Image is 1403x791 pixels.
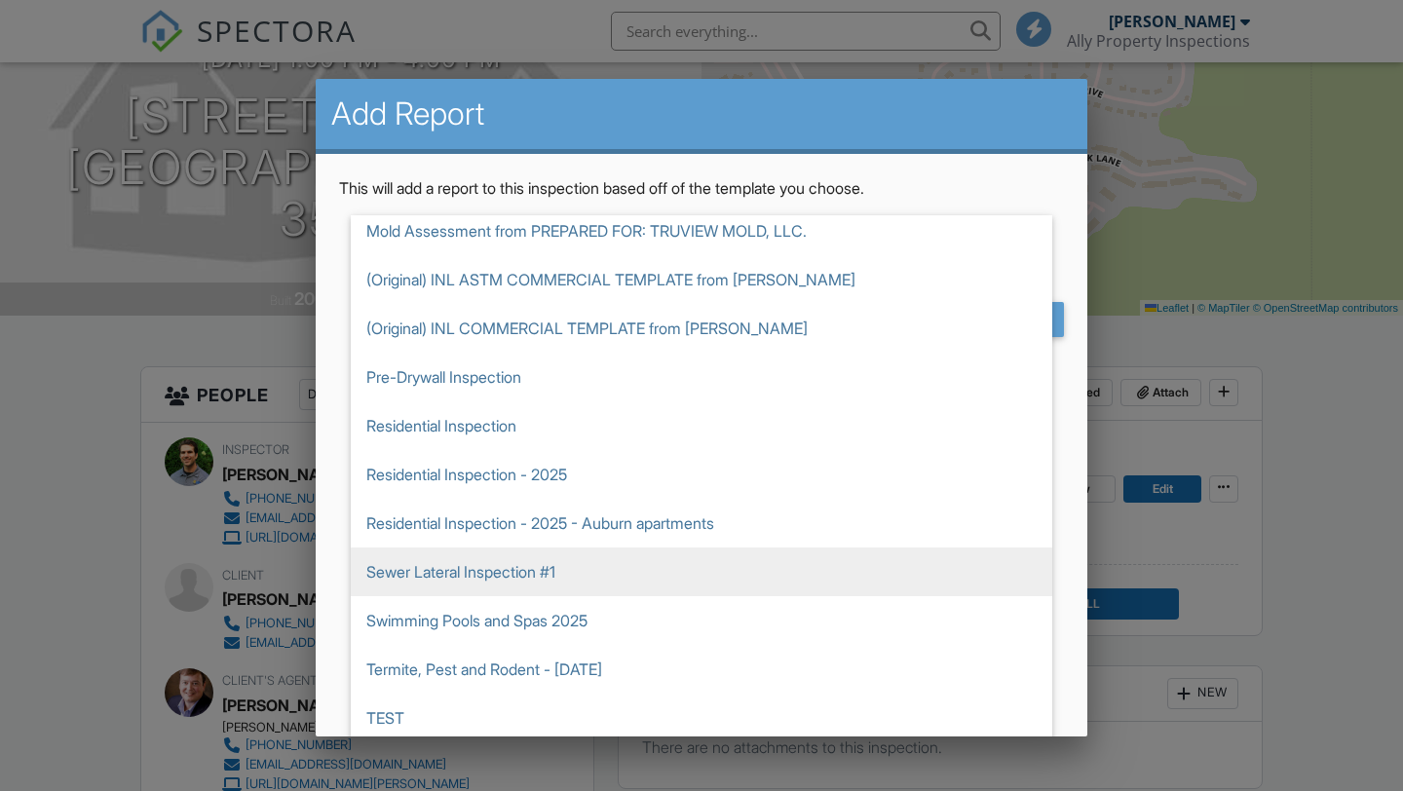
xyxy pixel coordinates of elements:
[351,694,1052,742] span: TEST
[351,547,1052,596] span: Sewer Lateral Inspection #1
[351,499,1052,547] span: Residential Inspection - 2025 - Auburn apartments
[351,645,1052,694] span: Termite, Pest and Rodent - [DATE]
[351,401,1052,450] span: Residential Inspection
[351,450,1052,499] span: Residential Inspection - 2025
[339,177,1064,199] p: This will add a report to this inspection based off of the template you choose.
[351,255,1052,304] span: (Original) INL ASTM COMMERCIAL TEMPLATE from [PERSON_NAME]
[351,596,1052,645] span: Swimming Pools and Spas 2025
[351,304,1052,353] span: (Original) INL COMMERCIAL TEMPLATE from [PERSON_NAME]
[351,353,1052,401] span: Pre-Drywall Inspection
[351,207,1052,255] span: Mold Assessment from PREPARED FOR: TRUVIEW MOLD, LLC.
[331,94,1072,133] h2: Add Report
